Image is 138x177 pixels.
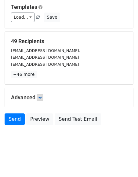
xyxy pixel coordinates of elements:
a: Send [5,113,25,125]
small: [EMAIL_ADDRESS][DOMAIN_NAME]. [11,48,80,53]
button: Save [44,13,60,22]
h5: Advanced [11,94,127,101]
a: +46 more [11,71,37,78]
a: Templates [11,4,37,10]
a: Send Test Email [55,113,101,125]
small: [EMAIL_ADDRESS][DOMAIN_NAME] [11,62,79,67]
h5: 49 Recipients [11,38,127,45]
iframe: Chat Widget [107,148,138,177]
a: Preview [26,113,53,125]
small: [EMAIL_ADDRESS][DOMAIN_NAME] [11,55,79,60]
a: Load... [11,13,34,22]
